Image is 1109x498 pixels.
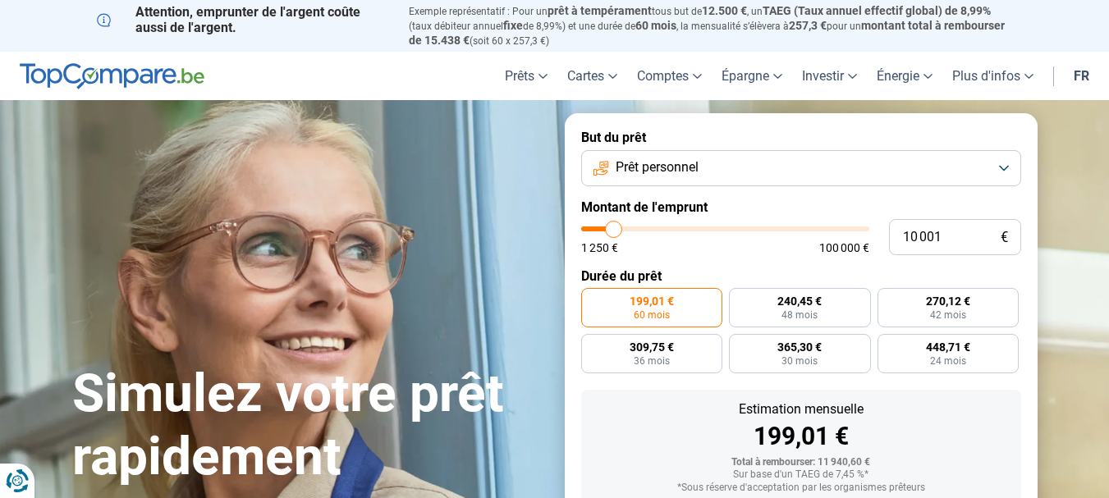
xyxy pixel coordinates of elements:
span: 270,12 € [926,295,970,307]
div: *Sous réserve d'acceptation par les organismes prêteurs [594,482,1008,494]
span: 365,30 € [777,341,822,353]
span: Prêt personnel [616,158,699,176]
span: 30 mois [781,356,818,366]
span: montant total à rembourser de 15.438 € [409,19,1005,47]
a: Comptes [627,52,712,100]
a: Énergie [867,52,942,100]
span: 42 mois [930,310,966,320]
a: fr [1064,52,1099,100]
span: 199,01 € [630,295,674,307]
span: 1 250 € [581,242,618,254]
span: prêt à tempérament [548,4,652,17]
button: Prêt personnel [581,150,1021,186]
span: 48 mois [781,310,818,320]
div: Sur base d'un TAEG de 7,45 %* [594,469,1008,481]
span: TAEG (Taux annuel effectif global) de 8,99% [763,4,991,17]
span: 309,75 € [630,341,674,353]
span: fixe [503,19,523,32]
h1: Simulez votre prêt rapidement [72,363,545,489]
p: Attention, emprunter de l'argent coûte aussi de l'argent. [97,4,389,35]
span: € [1001,231,1008,244]
label: But du prêt [581,130,1021,145]
span: 257,3 € [789,19,827,32]
span: 448,71 € [926,341,970,353]
a: Plus d'infos [942,52,1043,100]
span: 24 mois [930,356,966,366]
label: Montant de l'emprunt [581,199,1021,215]
span: 240,45 € [777,295,822,307]
span: 12.500 € [702,4,747,17]
a: Cartes [557,52,627,100]
span: 100 000 € [819,242,869,254]
div: Estimation mensuelle [594,403,1008,416]
a: Prêts [495,52,557,100]
label: Durée du prêt [581,268,1021,284]
p: Exemple représentatif : Pour un tous but de , un (taux débiteur annuel de 8,99%) et une durée de ... [409,4,1013,48]
span: 36 mois [634,356,670,366]
span: 60 mois [635,19,676,32]
span: 60 mois [634,310,670,320]
img: TopCompare [20,63,204,89]
a: Investir [792,52,867,100]
a: Épargne [712,52,792,100]
div: 199,01 € [594,424,1008,449]
div: Total à rembourser: 11 940,60 € [594,457,1008,468]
